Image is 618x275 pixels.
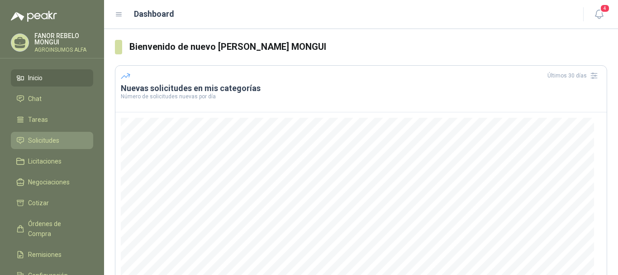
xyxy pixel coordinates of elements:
button: 4 [591,6,607,23]
span: 4 [600,4,610,13]
span: Solicitudes [28,135,59,145]
img: Logo peakr [11,11,57,22]
p: Número de solicitudes nuevas por día [121,94,601,99]
span: Remisiones [28,250,62,260]
h3: Nuevas solicitudes en mis categorías [121,83,601,94]
span: Chat [28,94,42,104]
a: Chat [11,90,93,107]
h3: Bienvenido de nuevo [PERSON_NAME] MONGUI [129,40,607,54]
a: Remisiones [11,246,93,263]
a: Tareas [11,111,93,128]
p: FANOR REBELO MONGUI [34,33,93,45]
a: Inicio [11,69,93,87]
span: Tareas [28,115,48,125]
p: AGROINSUMOS ALFA [34,47,93,53]
a: Licitaciones [11,153,93,170]
span: Inicio [28,73,43,83]
span: Negociaciones [28,177,70,187]
span: Cotizar [28,198,49,208]
a: Solicitudes [11,132,93,149]
a: Órdenes de Compra [11,215,93,242]
a: Cotizar [11,194,93,212]
span: Licitaciones [28,156,62,166]
span: Órdenes de Compra [28,219,85,239]
h1: Dashboard [134,8,174,20]
div: Últimos 30 días [547,68,601,83]
a: Negociaciones [11,174,93,191]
